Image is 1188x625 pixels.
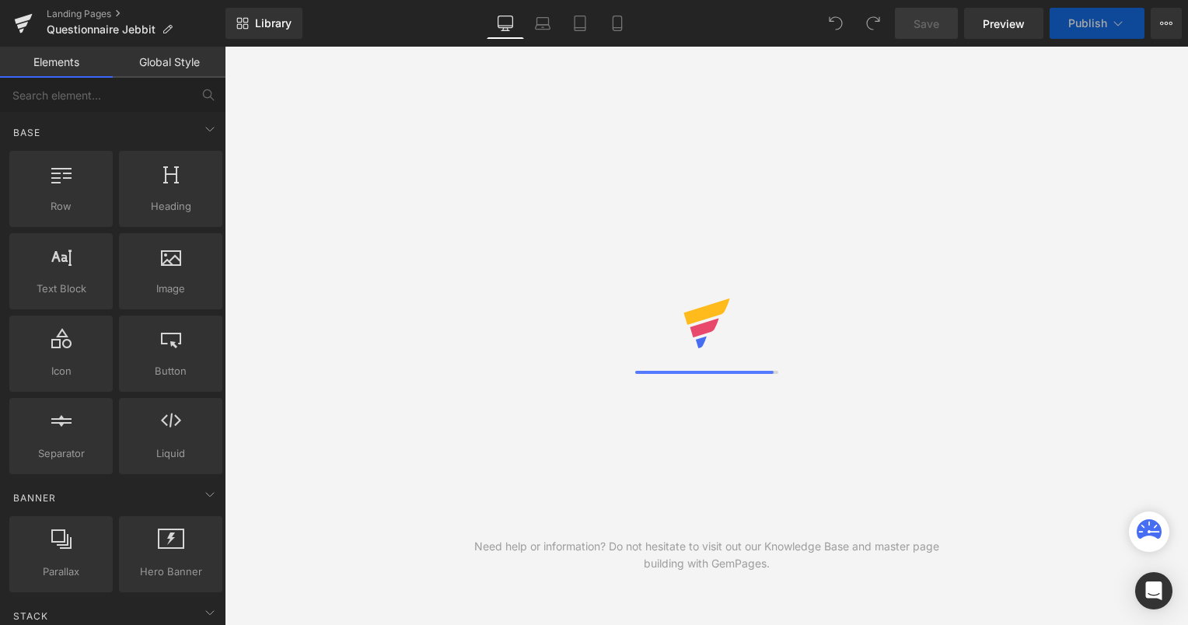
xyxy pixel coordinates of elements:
span: Button [124,363,218,379]
a: Mobile [599,8,636,39]
span: Image [124,281,218,297]
a: Laptop [524,8,561,39]
span: Liquid [124,445,218,462]
span: Library [255,16,292,30]
span: Publish [1068,17,1107,30]
span: Hero Banner [124,564,218,580]
span: Base [12,125,42,140]
a: Landing Pages [47,8,225,20]
span: Parallax [14,564,108,580]
span: Save [914,16,939,32]
a: Global Style [113,47,225,78]
div: Open Intercom Messenger [1135,572,1172,609]
button: Publish [1050,8,1144,39]
span: Separator [14,445,108,462]
div: Need help or information? Do not hesitate to visit out our Knowledge Base and master page buildin... [466,538,948,572]
span: Heading [124,198,218,215]
a: Desktop [487,8,524,39]
a: Tablet [561,8,599,39]
button: Undo [820,8,851,39]
span: Preview [983,16,1025,32]
span: Stack [12,609,50,623]
span: Row [14,198,108,215]
span: Text Block [14,281,108,297]
span: Icon [14,363,108,379]
a: New Library [225,8,302,39]
span: Banner [12,491,58,505]
button: More [1151,8,1182,39]
button: Redo [858,8,889,39]
span: Questionnaire Jebbit [47,23,155,36]
a: Preview [964,8,1043,39]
